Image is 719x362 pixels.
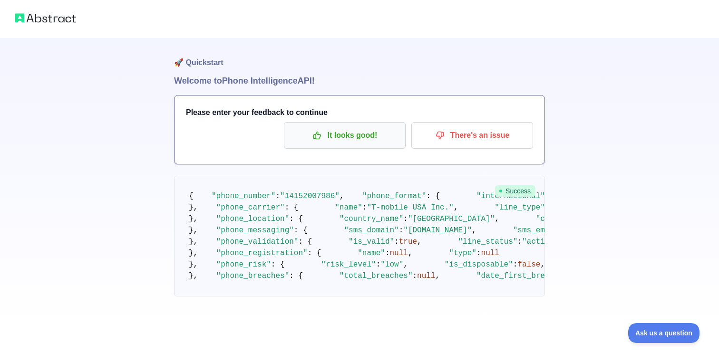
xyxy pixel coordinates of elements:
[394,238,399,246] span: :
[15,11,76,25] img: Abstract logo
[403,215,408,223] span: :
[513,260,518,269] span: :
[335,203,362,212] span: "name"
[271,260,285,269] span: : {
[454,203,458,212] span: ,
[216,238,299,246] span: "phone_validation"
[417,238,422,246] span: ,
[476,192,545,200] span: "international"
[449,249,476,257] span: "type"
[522,238,559,246] span: "active"
[285,203,299,212] span: : {
[495,185,535,197] span: Success
[628,323,700,343] iframe: Toggle Customer Support
[349,238,394,246] span: "is_valid"
[403,260,408,269] span: ,
[291,127,398,143] p: It looks good!
[216,272,290,280] span: "phone_breaches"
[408,249,413,257] span: ,
[216,226,294,235] span: "phone_messaging"
[417,272,435,280] span: null
[540,260,545,269] span: ,
[380,260,403,269] span: "low"
[294,226,308,235] span: : {
[517,260,540,269] span: false
[362,203,367,212] span: :
[289,215,303,223] span: : {
[385,249,390,257] span: :
[308,249,321,257] span: : {
[340,215,403,223] span: "country_name"
[216,249,308,257] span: "phone_registration"
[216,215,290,223] span: "phone_location"
[340,272,413,280] span: "total_breaches"
[174,38,545,74] h1: 🚀 Quickstart
[476,272,573,280] span: "date_first_breached"
[216,203,285,212] span: "phone_carrier"
[445,260,513,269] span: "is_disposable"
[436,272,440,280] span: ,
[517,238,522,246] span: :
[189,192,194,200] span: {
[495,215,499,223] span: ,
[412,272,417,280] span: :
[399,238,417,246] span: true
[403,226,472,235] span: "[DOMAIN_NAME]"
[376,260,381,269] span: :
[408,215,495,223] span: "[GEOGRAPHIC_DATA]"
[212,192,275,200] span: "phone_number"
[426,192,440,200] span: : {
[340,192,344,200] span: ,
[289,272,303,280] span: : {
[321,260,376,269] span: "risk_level"
[389,249,408,257] span: null
[280,192,340,200] span: "14152007986"
[284,122,406,149] button: It looks good!
[344,226,398,235] span: "sms_domain"
[513,226,564,235] span: "sms_email"
[418,127,526,143] p: There's an issue
[476,249,481,257] span: :
[174,74,545,87] h1: Welcome to Phone Intelligence API!
[216,260,271,269] span: "phone_risk"
[358,249,385,257] span: "name"
[362,192,426,200] span: "phone_format"
[411,122,533,149] button: There's an issue
[458,238,518,246] span: "line_status"
[275,192,280,200] span: :
[186,107,533,118] h3: Please enter your feedback to continue
[536,215,600,223] span: "country_code"
[481,249,499,257] span: null
[367,203,453,212] span: "T-mobile USA Inc."
[399,226,404,235] span: :
[472,226,476,235] span: ,
[298,238,312,246] span: : {
[495,203,545,212] span: "line_type"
